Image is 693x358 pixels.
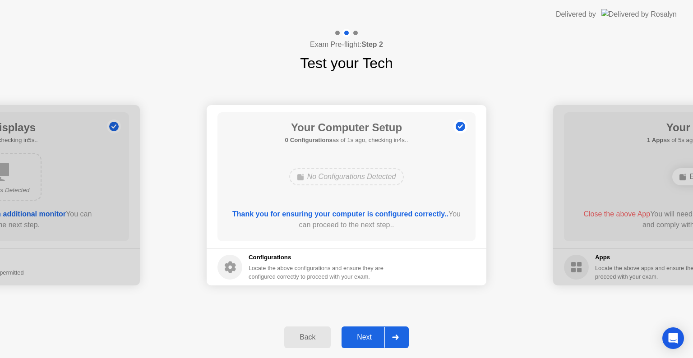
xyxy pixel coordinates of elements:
h5: Configurations [249,253,385,262]
div: Back [287,333,328,341]
h1: Your Computer Setup [285,119,408,136]
h5: as of 1s ago, checking in4s.. [285,136,408,145]
div: You can proceed to the next step.. [231,209,463,230]
b: 0 Configurations [285,137,333,143]
div: Next [344,333,384,341]
div: Delivered by [556,9,596,20]
button: Next [342,326,409,348]
button: Back [284,326,331,348]
div: Open Intercom Messenger [662,327,684,349]
b: Step 2 [361,41,383,48]
div: Locate the above configurations and ensure they are configured correctly to proceed with your exam. [249,264,385,281]
h1: Test your Tech [300,52,393,74]
b: Thank you for ensuring your computer is configured correctly.. [232,210,448,218]
h4: Exam Pre-flight: [310,39,383,50]
img: Delivered by Rosalyn [601,9,677,19]
div: No Configurations Detected [289,168,404,185]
